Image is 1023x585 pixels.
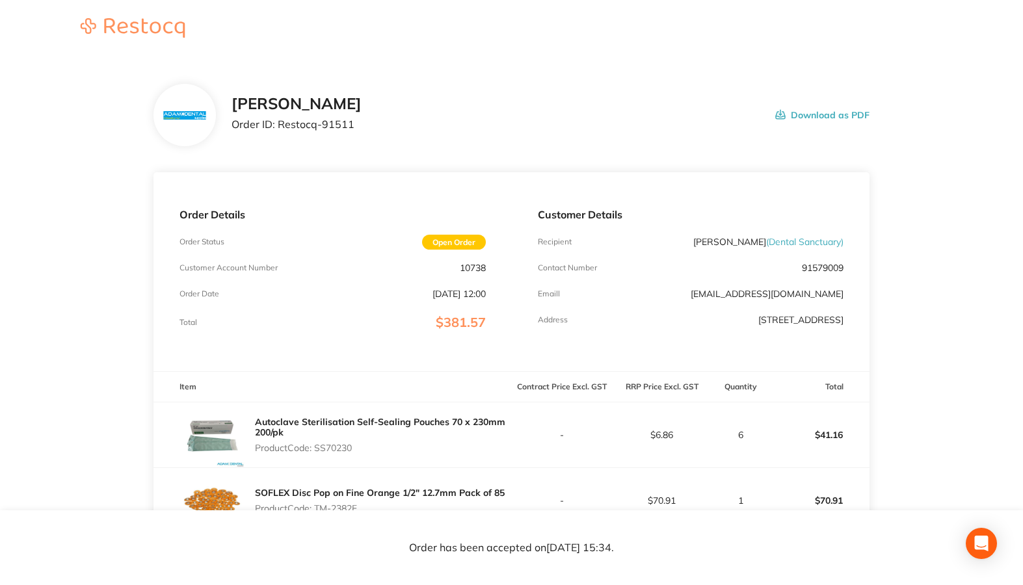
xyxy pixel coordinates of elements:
[512,495,611,506] p: -
[232,95,362,113] h2: [PERSON_NAME]
[512,430,611,440] p: -
[255,416,505,438] a: Autoclave Sterilisation Self-Sealing Pouches 70 x 230mm 200/pk
[691,288,844,300] a: [EMAIL_ADDRESS][DOMAIN_NAME]
[179,237,224,246] p: Order Status
[153,372,512,402] th: Item
[538,237,572,246] p: Recipient
[713,430,769,440] p: 6
[68,18,198,40] a: Restocq logo
[966,528,997,559] div: Open Intercom Messenger
[775,95,870,135] button: Download as PDF
[758,315,844,325] p: [STREET_ADDRESS]
[179,468,245,533] img: OWJ3bDQ4Zg
[422,235,486,250] span: Open Order
[613,430,711,440] p: $6.86
[255,503,505,513] p: Product Code: TM-2382F
[769,372,870,402] th: Total
[612,372,712,402] th: RRP Price Excl. GST
[255,443,512,453] p: Product Code: SS70230
[179,209,486,220] p: Order Details
[68,18,198,38] img: Restocq logo
[538,209,844,220] p: Customer Details
[538,315,568,324] p: Address
[712,372,769,402] th: Quantity
[802,263,844,273] p: 91579009
[255,487,505,499] a: SOFLEX Disc Pop on Fine Orange 1/2" 12.7mm Pack of 85
[179,318,197,327] p: Total
[512,372,612,402] th: Contract Price Excl. GST
[436,314,486,330] span: $381.57
[179,402,245,467] img: aTlzY24zcw
[770,419,869,450] p: $41.16
[163,111,206,120] img: N3hiYW42Mg
[538,263,597,272] p: Contact Number
[770,485,869,516] p: $70.91
[713,495,769,506] p: 1
[766,236,844,248] span: ( Dental Sanctuary )
[409,542,614,554] p: Order has been accepted on [DATE] 15:34 .
[613,495,711,506] p: $70.91
[538,289,560,298] p: Emaill
[179,289,219,298] p: Order Date
[432,289,486,299] p: [DATE] 12:00
[179,263,278,272] p: Customer Account Number
[693,237,844,247] p: [PERSON_NAME]
[232,118,362,130] p: Order ID: Restocq- 91511
[460,263,486,273] p: 10738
